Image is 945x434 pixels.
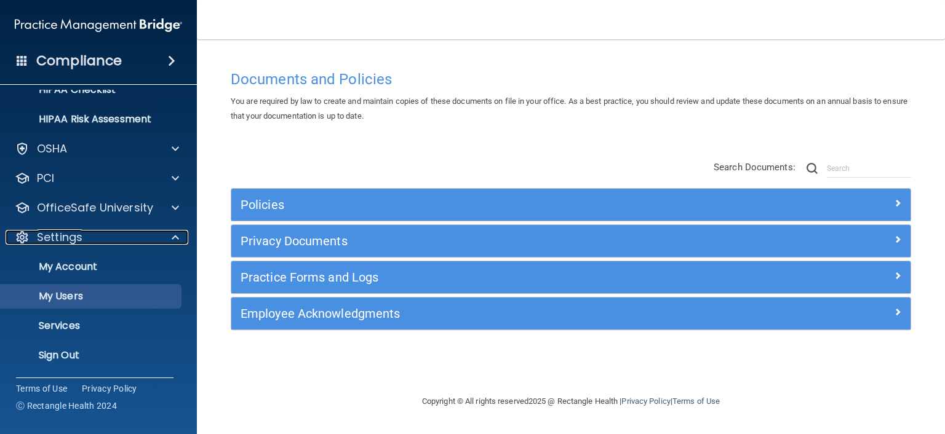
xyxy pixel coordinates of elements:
[241,231,901,251] a: Privacy Documents
[16,400,117,412] span: Ⓒ Rectangle Health 2024
[827,159,911,178] input: Search
[807,163,818,174] img: ic-search.3b580494.png
[15,200,179,215] a: OfficeSafe University
[37,141,68,156] p: OSHA
[621,397,670,406] a: Privacy Policy
[231,71,911,87] h4: Documents and Policies
[241,234,732,248] h5: Privacy Documents
[8,290,176,302] p: My Users
[672,397,720,406] a: Terms of Use
[241,198,732,211] h5: Policies
[37,200,153,215] p: OfficeSafe University
[714,162,795,173] span: Search Documents:
[37,171,54,186] p: PCI
[82,382,137,395] a: Privacy Policy
[8,261,176,273] p: My Account
[241,270,732,284] h5: Practice Forms and Logs
[15,171,179,186] a: PCI
[241,267,901,287] a: Practice Forms and Logs
[15,230,179,245] a: Settings
[241,307,732,320] h5: Employee Acknowledgments
[15,13,182,37] img: PMB logo
[733,368,930,417] iframe: Drift Widget Chat Controller
[36,52,122,69] h4: Compliance
[8,349,176,361] p: Sign Out
[8,84,176,96] p: HIPAA Checklist
[8,320,176,332] p: Services
[15,141,179,156] a: OSHA
[231,97,907,120] span: You are required by law to create and maintain copies of these documents on file in your office. ...
[37,230,82,245] p: Settings
[241,304,901,323] a: Employee Acknowledgments
[8,113,176,125] p: HIPAA Risk Assessment
[16,382,67,395] a: Terms of Use
[346,382,795,421] div: Copyright © All rights reserved 2025 @ Rectangle Health | |
[241,195,901,215] a: Policies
